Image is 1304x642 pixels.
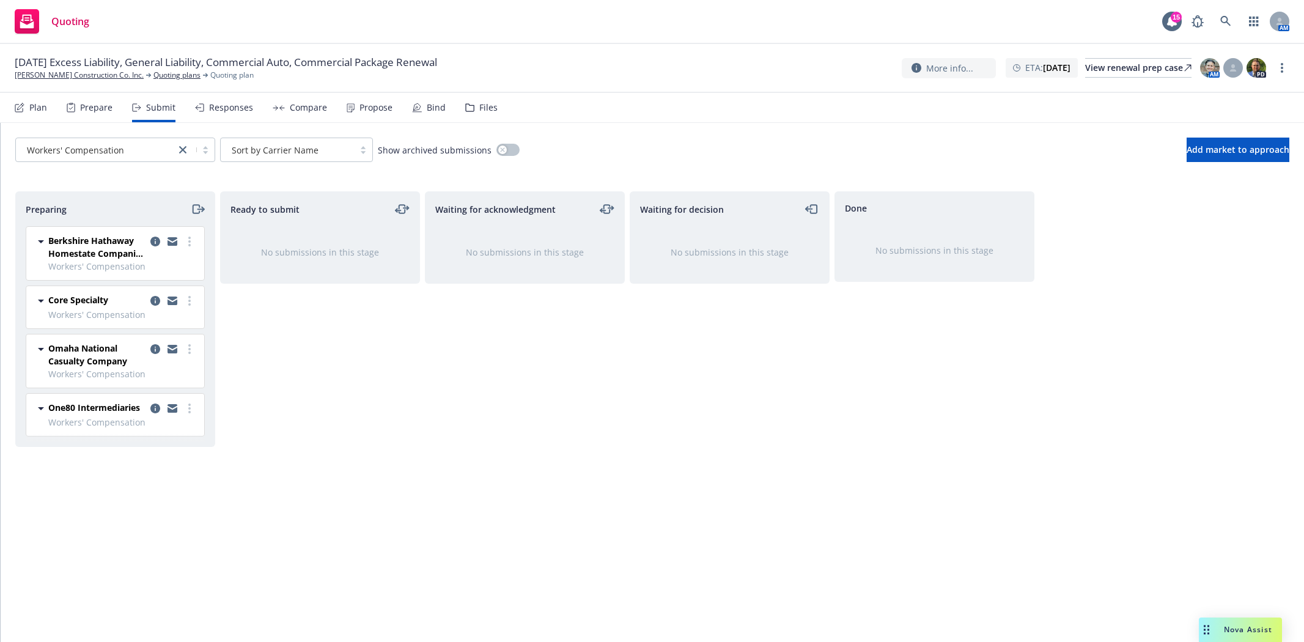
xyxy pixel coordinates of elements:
[48,367,197,380] span: Workers' Compensation
[182,401,197,416] a: more
[165,342,180,356] a: copy logging email
[240,246,400,259] div: No submissions in this stage
[153,70,201,81] a: Quoting plans
[1247,58,1266,78] img: photo
[1085,59,1192,77] div: View renewal prep case
[29,103,47,113] div: Plan
[378,144,492,157] span: Show archived submissions
[148,401,163,416] a: copy logging email
[182,293,197,308] a: more
[359,103,392,113] div: Propose
[1199,618,1214,642] div: Drag to move
[902,58,996,78] button: More info...
[855,244,1014,257] div: No submissions in this stage
[926,62,973,75] span: More info...
[600,202,614,216] a: moveLeftRight
[650,246,809,259] div: No submissions in this stage
[22,144,169,157] span: Workers' Compensation
[1200,58,1220,78] img: photo
[232,144,319,157] span: Sort by Carrier Name
[48,401,140,414] span: One80 Intermediaries
[48,308,197,321] span: Workers' Compensation
[1085,58,1192,78] a: View renewal prep case
[148,342,163,356] a: copy logging email
[175,142,190,157] a: close
[1043,62,1070,73] strong: [DATE]
[51,17,89,26] span: Quoting
[1171,12,1182,23] div: 15
[805,202,819,216] a: moveLeft
[26,203,67,216] span: Preparing
[10,4,94,39] a: Quoting
[290,103,327,113] div: Compare
[1214,9,1238,34] a: Search
[1187,138,1289,162] button: Add market to approach
[165,293,180,308] a: copy logging email
[48,234,146,260] span: Berkshire Hathaway Homestate Companies (BHHC)
[15,70,144,81] a: [PERSON_NAME] Construction Co. Inc.
[165,401,180,416] a: copy logging email
[435,203,556,216] span: Waiting for acknowledgment
[182,342,197,356] a: more
[1025,61,1070,74] span: ETA :
[479,103,498,113] div: Files
[1199,618,1282,642] button: Nova Assist
[146,103,175,113] div: Submit
[1185,9,1210,34] a: Report a Bug
[190,202,205,216] a: moveRight
[1224,624,1272,635] span: Nova Assist
[209,103,253,113] div: Responses
[445,246,605,259] div: No submissions in this stage
[230,203,300,216] span: Ready to submit
[845,202,867,215] span: Done
[27,144,124,157] span: Workers' Compensation
[1242,9,1266,34] a: Switch app
[80,103,112,113] div: Prepare
[1275,61,1289,75] a: more
[148,293,163,308] a: copy logging email
[227,144,348,157] span: Sort by Carrier Name
[210,70,254,81] span: Quoting plan
[148,234,163,249] a: copy logging email
[395,202,410,216] a: moveLeftRight
[182,234,197,249] a: more
[48,293,108,306] span: Core Specialty
[15,55,437,70] span: [DATE] Excess Liability, General Liability, Commercial Auto, Commercial Package Renewal
[165,234,180,249] a: copy logging email
[48,342,146,367] span: Omaha National Casualty Company
[427,103,446,113] div: Bind
[48,260,197,273] span: Workers' Compensation
[48,416,197,429] span: Workers' Compensation
[640,203,724,216] span: Waiting for decision
[1187,144,1289,155] span: Add market to approach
